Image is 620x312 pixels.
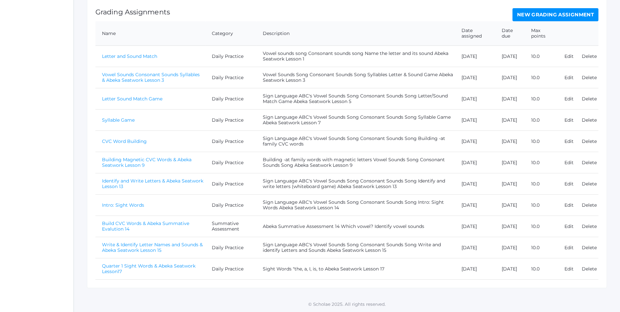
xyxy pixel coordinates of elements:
a: Building Magnetic CVC Words & Abeka Seatwork Lesson 9 [102,157,192,168]
td: 10.0 [525,88,558,110]
td: 10.0 [525,46,558,67]
td: 10.0 [525,152,558,173]
td: Daily Practice [205,88,257,110]
a: Quarter 1 Sight Words & Abeka Seatwork Lesson17 [102,263,195,274]
td: 10.0 [525,67,558,88]
a: CVC Word Building [102,138,147,144]
td: [DATE] [455,88,495,110]
a: Letter and Sound Match [102,53,157,59]
td: [DATE] [455,258,495,280]
td: [DATE] [455,46,495,67]
td: [DATE] [495,88,525,110]
td: 10.0 [525,195,558,216]
td: [DATE] [495,152,525,173]
a: Delete [582,223,597,229]
td: [DATE] [495,173,525,195]
a: Build CVC Words & Abeka Summative Evalution 14 [102,220,189,232]
td: [DATE] [455,110,495,131]
td: Sign Language ABC's Vowel Sounds Song Consonant Sounds Song Letter/Sound Match Game Abeka Seatwor... [256,88,455,110]
td: [DATE] [495,237,525,258]
a: Edit [564,266,574,272]
th: Name [95,21,205,46]
a: Letter Sound Match Game [102,96,162,102]
td: [DATE] [495,195,525,216]
td: 10.0 [525,258,558,280]
td: [DATE] [455,195,495,216]
td: [DATE] [455,67,495,88]
th: Category [205,21,257,46]
td: Summative Assessment [205,216,257,237]
td: Abeka Summative Assessment 14 Which vowel? Identify vowel sounds [256,216,455,237]
a: Edit [564,53,574,59]
a: Vowel Sounds Consonant Sounds Syllables & Abeka Seatwork Lesson 3 [102,72,200,83]
td: [DATE] [455,216,495,237]
td: [DATE] [455,173,495,195]
a: Delete [582,181,597,187]
a: Edit [564,117,574,123]
td: Sight Words "the, a, I, is, to Abeka Seatwork Lesson 17 [256,258,455,280]
td: Daily Practice [205,258,257,280]
th: Date assigned [455,21,495,46]
td: [DATE] [495,216,525,237]
td: [DATE] [495,46,525,67]
td: Sign Language ABC's Vowel Sounds Song Consonant Sounds Song Write and identify Letters and Sounds... [256,237,455,258]
a: Syllable Game [102,117,135,123]
td: Daily Practice [205,131,257,152]
a: Delete [582,117,597,123]
a: Edit [564,223,574,229]
a: Intro: Sight Words [102,202,144,208]
th: Max points [525,21,558,46]
td: Building -at family words with magnetic letters Vowel Sounds Song Consonant Sounds Song Abeka Sea... [256,152,455,173]
a: Edit [564,75,574,80]
td: [DATE] [455,152,495,173]
td: Daily Practice [205,67,257,88]
a: Edit [564,160,574,165]
th: Description [256,21,455,46]
a: New Grading Assignment [512,8,598,21]
td: [DATE] [495,131,525,152]
td: 10.0 [525,237,558,258]
a: Delete [582,160,597,165]
td: Sign Language ABC's Vowel Sounds Song Consonant Sounds Song Syllable Game Abeka Seatwork Lesson 7 [256,110,455,131]
td: [DATE] [495,67,525,88]
p: © Scholae 2025. All rights reserved. [74,301,620,307]
td: Sign Language ABC's Vowel Sounds Song Consonant Sounds Song Intro: Sight Words Abeka Seatwork Les... [256,195,455,216]
td: [DATE] [495,110,525,131]
a: Edit [564,245,574,251]
a: Delete [582,53,597,59]
a: Delete [582,138,597,144]
td: [DATE] [455,131,495,152]
h1: Grading Assignments [95,8,170,16]
td: Daily Practice [205,237,257,258]
a: Delete [582,75,597,80]
a: Edit [564,96,574,102]
td: Daily Practice [205,195,257,216]
td: 10.0 [525,131,558,152]
td: [DATE] [455,237,495,258]
td: Daily Practice [205,46,257,67]
td: Daily Practice [205,173,257,195]
a: Edit [564,181,574,187]
td: 10.0 [525,110,558,131]
td: 10.0 [525,216,558,237]
td: Daily Practice [205,152,257,173]
a: Identify and Write Letters & Abeka Seatwork Lesson 13 [102,178,203,189]
a: Delete [582,266,597,272]
a: Delete [582,202,597,208]
td: Vowel Sounds Song Consonant Sounds Song Syllables Letter & Sound Game Abeka Seatwork Lesson 3 [256,67,455,88]
a: Delete [582,96,597,102]
a: Edit [564,202,574,208]
a: Write & Identify Letter Names and Sounds & Abeka Seatwork Lesson 15 [102,242,203,253]
td: Vowel sounds song Consonant sounds song Name the letter and its sound Abeka Seatwork Lesson 1 [256,46,455,67]
td: 10.0 [525,173,558,195]
td: Sign Language ABC's Vowel Sounds Song Consonant Sounds Song Building -at family CVC words [256,131,455,152]
th: Date due [495,21,525,46]
td: [DATE] [495,258,525,280]
td: Sign Language ABC's Vowel Sounds Song Consonant Sounds Song Identify and write letters (whiteboar... [256,173,455,195]
td: Daily Practice [205,110,257,131]
a: Delete [582,245,597,251]
a: Edit [564,138,574,144]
